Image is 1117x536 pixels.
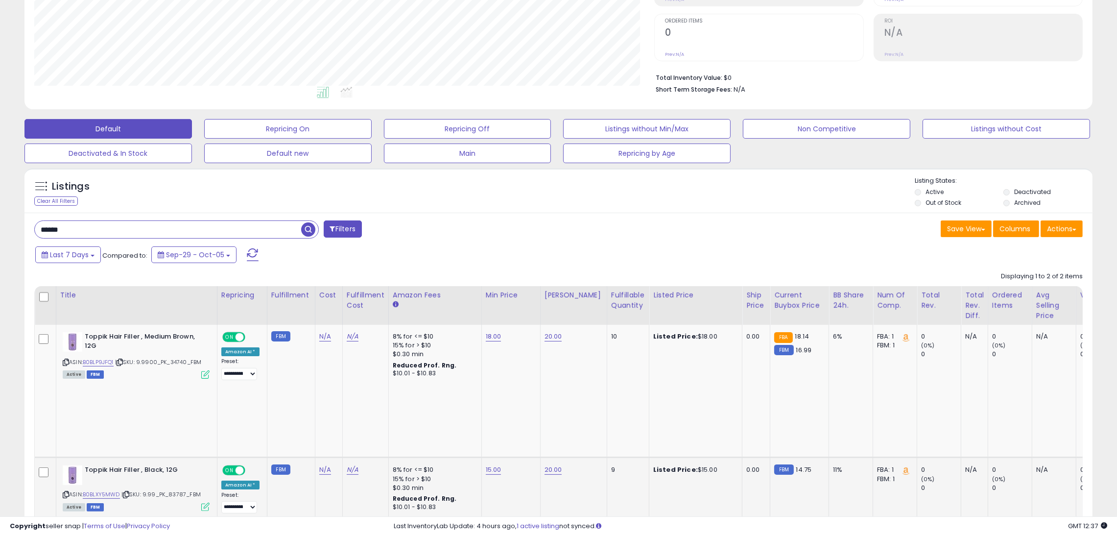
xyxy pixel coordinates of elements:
[347,290,384,311] div: Fulfillment Cost
[921,350,961,359] div: 0
[746,332,762,341] div: 0.00
[653,465,698,474] b: Listed Price:
[563,144,731,163] button: Repricing by Age
[393,332,474,341] div: 8% for <= $10
[746,290,766,311] div: Ship Price
[746,465,762,474] div: 0.00
[221,481,260,489] div: Amazon AI *
[833,465,865,474] div: 11%
[877,475,909,484] div: FBM: 1
[656,71,1075,83] li: $0
[24,119,192,139] button: Default
[921,475,935,483] small: (0%)
[992,332,1032,341] div: 0
[653,332,698,341] b: Listed Price:
[393,503,474,512] div: $10.01 - $10.83
[965,290,984,321] div: Total Rev. Diff.
[665,51,684,57] small: Prev: N/A
[84,521,125,531] a: Terms of Use
[1036,290,1072,321] div: Avg Selling Price
[665,19,863,24] span: Ordered Items
[992,350,1032,359] div: 0
[992,465,1032,474] div: 0
[60,290,213,300] div: Title
[563,119,731,139] button: Listings without Min/Max
[127,521,170,531] a: Privacy Policy
[921,290,957,311] div: Total Rev.
[63,503,85,512] span: All listings currently available for purchase on Amazon
[734,85,745,94] span: N/A
[393,465,474,474] div: 8% for <= $10
[393,350,474,359] div: $0.30 min
[941,220,992,237] button: Save View
[393,475,474,484] div: 15% for > $10
[166,250,224,260] span: Sep-29 - Oct-05
[85,332,204,353] b: Toppik Hair Filler , Medium Brown, 12G
[87,503,104,512] span: FBM
[656,73,722,82] b: Total Inventory Value:
[517,521,559,531] a: 1 active listing
[774,290,825,311] div: Current Buybox Price
[63,332,210,378] div: ASIN:
[221,492,260,513] div: Preset:
[545,332,562,341] a: 20.00
[884,51,903,57] small: Prev: N/A
[221,290,263,300] div: Repricing
[1068,521,1107,531] span: 2025-10-13 12:37 GMT
[923,119,1090,139] button: Listings without Cost
[221,358,260,380] div: Preset:
[115,358,201,366] span: | SKU: 9.9900_PK_34740_FBM
[656,85,732,94] b: Short Term Storage Fees:
[992,484,1032,492] div: 0
[833,332,865,341] div: 6%
[102,251,147,260] span: Compared to:
[221,347,260,356] div: Amazon AI *
[1080,290,1116,300] div: Velocity
[10,522,170,531] div: seller snap | |
[244,333,260,341] span: OFF
[35,246,101,263] button: Last 7 Days
[1014,198,1041,207] label: Archived
[1080,341,1094,349] small: (0%)
[394,522,1107,531] div: Last InventoryLab Update: 4 hours ago, not synced.
[486,465,501,475] a: 15.00
[347,465,358,475] a: N/A
[121,490,201,498] span: | SKU: 9.99_PK_83787_FBM
[63,332,82,352] img: 31GtqTjIywL._SL40_.jpg
[384,119,551,139] button: Repricing Off
[1036,332,1069,341] div: N/A
[992,290,1028,311] div: Ordered Items
[271,464,290,475] small: FBM
[965,332,980,341] div: N/A
[915,176,1093,186] p: Listing States:
[151,246,237,263] button: Sep-29 - Oct-05
[1041,220,1083,237] button: Actions
[774,332,792,343] small: FBA
[271,331,290,341] small: FBM
[926,198,961,207] label: Out of Stock
[796,345,812,355] span: 16.99
[921,332,961,341] div: 0
[653,290,738,300] div: Listed Price
[921,341,935,349] small: (0%)
[774,464,793,475] small: FBM
[999,224,1030,234] span: Columns
[204,119,372,139] button: Repricing On
[52,180,90,194] h5: Listings
[743,119,910,139] button: Non Competitive
[884,19,1082,24] span: ROI
[992,341,1006,349] small: (0%)
[271,290,311,300] div: Fulfillment
[877,290,913,311] div: Num of Comp.
[1014,188,1051,196] label: Deactivated
[545,290,603,300] div: [PERSON_NAME]
[50,250,89,260] span: Last 7 Days
[324,220,362,238] button: Filters
[319,465,331,475] a: N/A
[877,332,909,341] div: FBA: 1
[393,369,474,378] div: $10.01 - $10.83
[1080,475,1094,483] small: (0%)
[319,290,338,300] div: Cost
[393,290,477,300] div: Amazon Fees
[24,144,192,163] button: Deactivated & In Stock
